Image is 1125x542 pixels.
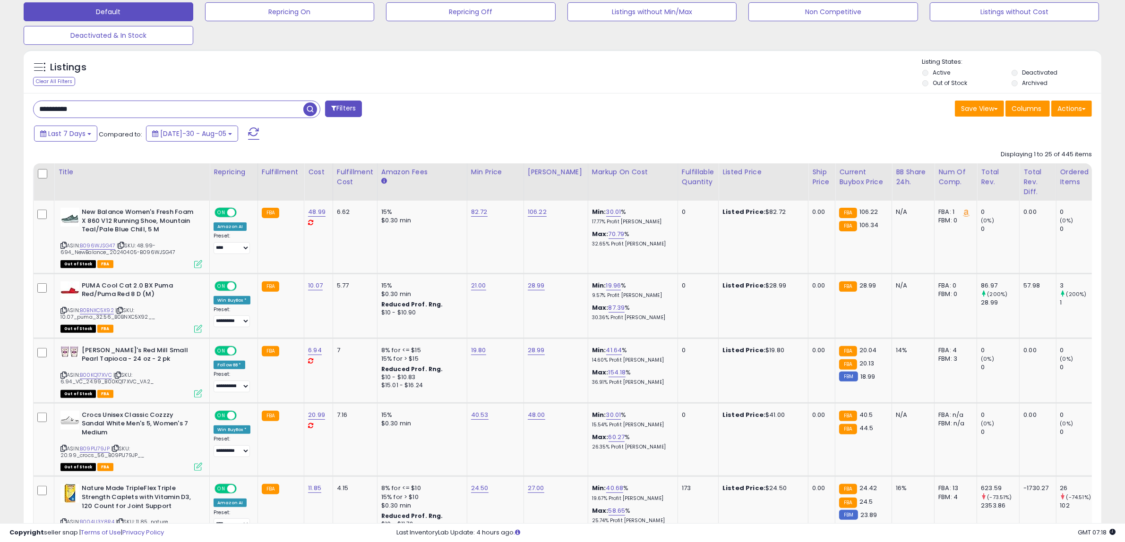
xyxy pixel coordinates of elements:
[146,126,238,142] button: [DATE]-30 - Aug-05
[609,368,626,377] a: 154.18
[1023,167,1052,197] div: Total Rev. Diff.
[97,463,113,471] span: FBA
[1022,79,1048,87] label: Archived
[592,422,670,428] p: 15.54% Profit [PERSON_NAME]
[839,411,857,421] small: FBA
[859,359,875,368] span: 20.13
[592,304,670,321] div: %
[592,208,670,225] div: %
[471,281,486,290] a: 21.00
[981,363,1019,372] div: 0
[981,411,1019,419] div: 0
[235,347,250,355] span: OFF
[214,509,250,531] div: Preset:
[80,371,112,379] a: B00KQ17XVC
[682,411,711,419] div: 0
[262,346,279,356] small: FBA
[592,314,670,321] p: 30.36% Profit [PERSON_NAME]
[337,346,370,355] div: 7
[1060,281,1099,290] div: 3
[981,208,1019,216] div: 0
[859,497,873,506] span: 24.5
[386,2,556,21] button: Repricing Off
[60,260,96,268] span: All listings that are currently out of stock and unavailable for purchase on Amazon
[205,2,375,21] button: Repricing On
[1022,68,1057,76] label: Deactivated
[82,484,197,513] b: Nature Made TripleFlex Triple Strength Caplets with Vitamin D3, 120 Count for Joint Support
[922,58,1101,67] p: Listing States:
[1023,411,1048,419] div: 0.00
[308,483,321,493] a: 11.85
[1060,217,1073,224] small: (0%)
[588,163,678,201] th: The percentage added to the cost of goods (COGS) that forms the calculator for Min & Max prices.
[839,221,857,231] small: FBA
[606,346,622,355] a: 41.64
[981,346,1019,355] div: 0
[1066,493,1091,501] small: (-74.51%)
[592,433,670,450] div: %
[308,410,325,420] a: 20.99
[812,411,828,419] div: 0.00
[60,325,96,333] span: All listings that are currently out of stock and unavailable for purchase on Amazon
[938,208,970,216] div: FBA: 1
[381,309,460,317] div: $10 - $10.90
[592,444,670,450] p: 26.35% Profit [PERSON_NAME]
[938,216,970,225] div: FBM: 0
[812,484,828,492] div: 0.00
[381,281,460,290] div: 15%
[122,528,164,537] a: Privacy Policy
[839,359,857,370] small: FBA
[592,484,670,501] div: %
[381,381,460,390] div: $15.01 - $16.24
[859,423,874,432] span: 44.5
[722,207,765,216] b: Listed Price:
[592,411,670,428] div: %
[60,390,96,398] span: All listings that are currently out of stock and unavailable for purchase on Amazon
[1060,411,1099,419] div: 0
[896,281,927,290] div: N/A
[337,167,373,187] div: Fulfillment Cost
[34,126,97,142] button: Last 7 Days
[60,411,79,430] img: 21Agr0cZMDL._SL40_.jpg
[82,281,197,301] b: PUMA Cool Cat 2.0 BX Puma Red/Puma Red 8 D (M)
[1051,101,1092,117] button: Actions
[60,484,79,503] img: 51JTzVsBFeL._SL40_.jpg
[839,208,857,218] small: FBA
[955,101,1004,117] button: Save View
[682,208,711,216] div: 0
[97,325,113,333] span: FBA
[1023,208,1048,216] div: 0.00
[337,484,370,492] div: 4.15
[592,357,670,364] p: 14.60% Profit [PERSON_NAME]
[592,483,606,492] b: Min:
[82,346,197,366] b: [PERSON_NAME]'s Red Mill Small Pearl Tapioca - 24 oz - 2 pk
[1023,346,1048,355] div: 0.00
[24,26,193,45] button: Deactivated & In Stock
[592,241,670,247] p: 32.65% Profit [PERSON_NAME]
[215,411,227,419] span: ON
[381,411,460,419] div: 15%
[722,484,801,492] div: $24.50
[214,499,247,507] div: Amazon AI
[1001,150,1092,159] div: Displaying 1 to 25 of 445 items
[60,281,79,300] img: 31IYPEeV8lL._SL40_.jpg
[896,411,927,419] div: N/A
[933,79,967,87] label: Out of Stock
[839,510,858,520] small: FBM
[60,445,145,459] span: | SKU: 20.99_crocs_56_B09P1J79JP__
[722,281,801,290] div: $28.99
[606,207,621,217] a: 30.01
[50,61,86,74] h5: Listings
[592,292,670,299] p: 9.57% Profit [PERSON_NAME]
[1060,167,1095,187] div: Ordered Items
[682,281,711,290] div: 0
[381,365,443,373] b: Reduced Prof. Rng.
[215,347,227,355] span: ON
[839,424,857,434] small: FBA
[1060,428,1099,436] div: 0
[938,411,970,419] div: FBA: n/a
[812,208,828,216] div: 0.00
[235,209,250,217] span: OFF
[99,130,142,139] span: Compared to:
[60,208,79,227] img: 41FfvPXRDwL._SL40_.jpg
